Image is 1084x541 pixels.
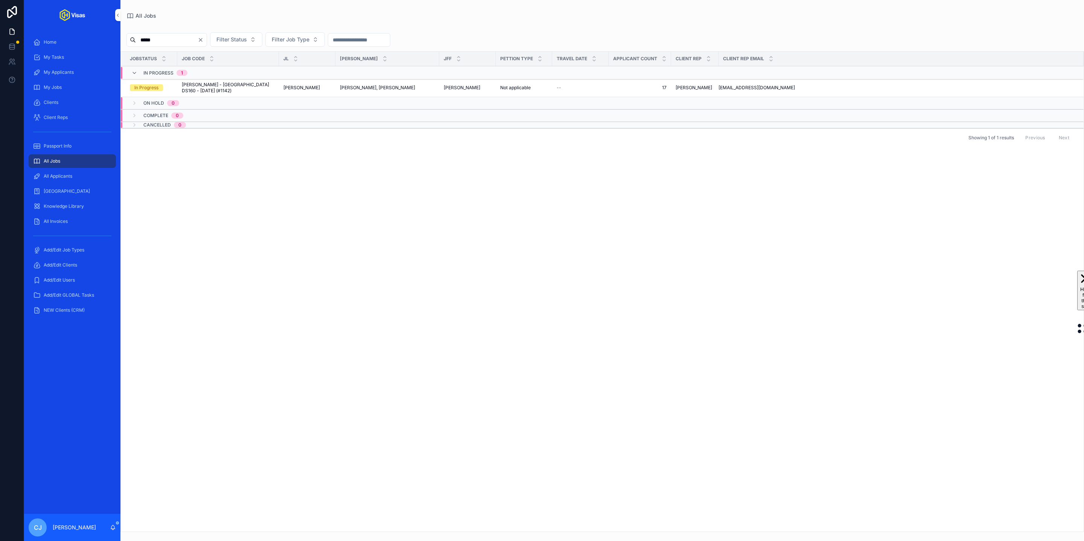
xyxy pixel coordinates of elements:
span: Client Reps [44,114,68,120]
a: All Jobs [29,154,116,168]
div: 1 [181,70,183,76]
span: [PERSON_NAME] [444,85,480,91]
span: Filter Status [216,36,247,43]
a: Add/Edit GLOBAL Tasks [29,288,116,302]
span: Pettion Type [500,56,533,62]
a: [PERSON_NAME] [283,85,331,91]
a: My Jobs [29,81,116,94]
span: In Progress [143,70,174,76]
a: Clients [29,96,116,109]
span: All Invoices [44,218,68,224]
span: Client Rep Email [723,56,764,62]
span: [GEOGRAPHIC_DATA] [44,188,90,194]
a: All Applicants [29,169,116,183]
img: App logo [59,9,85,21]
div: scrollable content [24,30,120,327]
a: 17 [613,85,667,91]
span: JFF [444,56,452,62]
span: Job Code [182,56,205,62]
button: Select Button [265,32,325,47]
a: NEW Clients (CRM) [29,303,116,317]
a: [PERSON_NAME] - [GEOGRAPHIC_DATA] DS160 - [DATE] (#1142) [182,82,274,94]
span: JobStatus [130,56,157,62]
span: [EMAIL_ADDRESS][DOMAIN_NAME] [719,85,795,91]
a: [PERSON_NAME] [444,85,491,91]
span: NEW Clients (CRM) [44,307,85,313]
a: [PERSON_NAME], [PERSON_NAME] [340,85,435,91]
span: Add/Edit Users [44,277,75,283]
a: Add/Edit Job Types [29,243,116,257]
span: [PERSON_NAME], [PERSON_NAME] [340,85,415,91]
a: In Progress [130,84,173,91]
a: My Tasks [29,50,116,64]
span: Add/Edit GLOBAL Tasks [44,292,94,298]
span: All Jobs [44,158,60,164]
div: 0 [172,100,175,106]
div: 0 [178,122,181,128]
span: Applicant count [613,56,657,62]
span: My Tasks [44,54,64,60]
a: -- [557,85,604,91]
p: [PERSON_NAME] [53,524,96,531]
span: Home [44,39,56,45]
span: Client Rep [676,56,702,62]
a: Add/Edit Users [29,273,116,287]
a: Passport Info [29,139,116,153]
span: Add/Edit Job Types [44,247,84,253]
span: -- [557,85,561,91]
span: My Applicants [44,69,74,75]
a: Not applicable [500,85,548,91]
span: Clients [44,99,58,105]
span: [PERSON_NAME] [676,85,712,91]
span: [PERSON_NAME] [340,56,378,62]
a: Home [29,35,116,49]
span: Knowledge Library [44,203,84,209]
button: Select Button [210,32,262,47]
span: Add/Edit Clients [44,262,77,268]
a: [PERSON_NAME] [676,85,714,91]
span: All Applicants [44,173,72,179]
div: 0 [176,113,179,119]
span: Passport Info [44,143,72,149]
a: All Jobs [126,12,156,20]
button: Clear [198,37,207,43]
a: Client Reps [29,111,116,124]
span: On Hold [143,100,164,106]
a: My Applicants [29,66,116,79]
span: Travel Date [557,56,587,62]
a: Knowledge Library [29,200,116,213]
span: Complete [143,113,168,119]
span: Filter Job Type [272,36,309,43]
a: All Invoices [29,215,116,228]
span: Cancelled [143,122,171,128]
span: All Jobs [135,12,156,20]
span: JL [283,56,289,62]
span: [PERSON_NAME] [283,85,320,91]
div: In Progress [134,84,158,91]
a: [GEOGRAPHIC_DATA] [29,184,116,198]
span: CJ [34,523,42,532]
a: Add/Edit Clients [29,258,116,272]
span: Not applicable [500,85,531,91]
span: My Jobs [44,84,62,90]
a: [EMAIL_ADDRESS][DOMAIN_NAME] [719,85,1075,91]
span: Showing 1 of 1 results [968,135,1014,141]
